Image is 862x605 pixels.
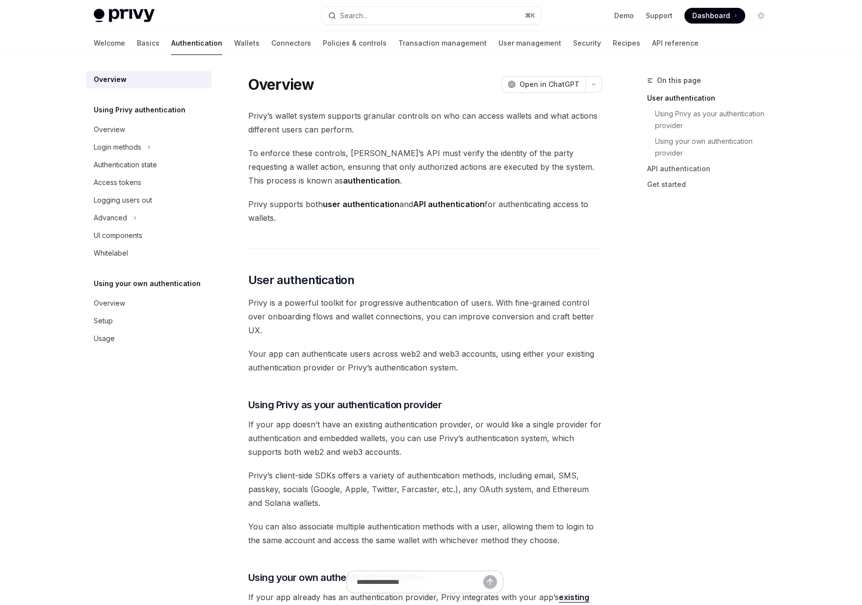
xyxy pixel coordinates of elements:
span: On this page [657,75,701,86]
div: Setup [94,315,113,327]
span: Your app can authenticate users across web2 and web3 accounts, using either your existing authent... [248,347,602,374]
button: Open in ChatGPT [501,76,585,93]
a: Overview [86,71,211,88]
a: User management [498,31,561,55]
h1: Overview [248,76,314,93]
a: Overview [86,121,211,138]
a: Recipes [613,31,640,55]
a: Get started [647,177,777,192]
a: Transaction management [398,31,487,55]
div: Overview [94,74,127,85]
a: Basics [137,31,159,55]
div: Usage [94,333,115,344]
span: User authentication [248,272,355,288]
span: Dashboard [692,11,730,21]
a: Access tokens [86,174,211,191]
a: Demo [614,11,634,21]
span: Privy’s client-side SDKs offers a variety of authentication methods, including email, SMS, passke... [248,469,602,510]
a: Security [573,31,601,55]
a: Setup [86,312,211,330]
a: Policies & controls [323,31,387,55]
div: Advanced [94,212,127,224]
div: Search... [340,10,367,22]
a: API reference [652,31,699,55]
a: Using Privy as your authentication provider [655,106,777,133]
button: Search...⌘K [321,7,541,25]
strong: authentication [343,176,400,185]
span: ⌘ K [525,12,535,20]
span: You can also associate multiple authentication methods with a user, allowing them to login to the... [248,520,602,547]
a: Logging users out [86,191,211,209]
strong: API authentication [413,199,485,209]
div: Access tokens [94,177,141,188]
a: UI components [86,227,211,244]
a: Usage [86,330,211,347]
span: Using Privy as your authentication provider [248,398,442,412]
a: API authentication [647,161,777,177]
a: Overview [86,294,211,312]
a: Whitelabel [86,244,211,262]
div: Whitelabel [94,247,128,259]
button: Toggle dark mode [753,8,769,24]
button: Send message [483,575,497,589]
span: To enforce these controls, [PERSON_NAME]’s API must verify the identity of the party requesting a... [248,146,602,187]
a: Support [646,11,673,21]
div: Authentication state [94,159,157,171]
a: Authentication [171,31,222,55]
h5: Using your own authentication [94,278,201,289]
span: Open in ChatGPT [520,79,579,89]
span: Privy supports both and for authenticating access to wallets. [248,197,602,225]
div: Login methods [94,141,141,153]
h5: Using Privy authentication [94,104,185,116]
strong: user authentication [323,199,399,209]
a: User authentication [647,90,777,106]
img: light logo [94,9,155,23]
span: If your app doesn’t have an existing authentication provider, or would like a single provider for... [248,418,602,459]
a: Connectors [271,31,311,55]
span: Privy’s wallet system supports granular controls on who can access wallets and what actions diffe... [248,109,602,136]
a: Wallets [234,31,260,55]
div: Overview [94,124,125,135]
a: Authentication state [86,156,211,174]
a: Dashboard [684,8,745,24]
div: Logging users out [94,194,152,206]
a: Welcome [94,31,125,55]
div: Overview [94,297,125,309]
span: Privy is a powerful toolkit for progressive authentication of users. With fine-grained control ov... [248,296,602,337]
div: UI components [94,230,142,241]
a: Using your own authentication provider [655,133,777,161]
